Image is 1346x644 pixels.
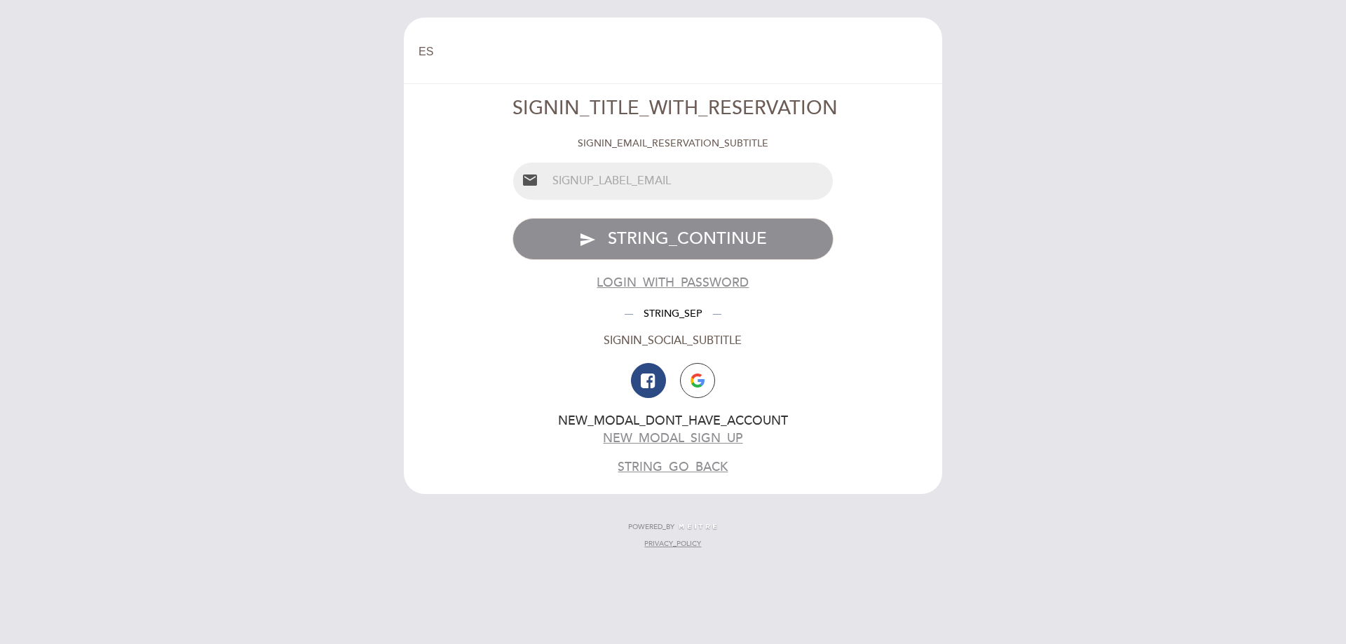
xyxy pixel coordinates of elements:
[691,374,705,388] img: icon-google.png
[597,274,749,292] button: LOGIN_WITH_PASSWORD
[522,172,538,189] i: email
[512,218,834,260] button: send STRING_CONTINUE
[558,413,788,428] span: NEW_MODAL_DONT_HAVE_ACCOUNT
[628,522,718,532] a: POWERED_BY
[512,95,834,123] div: SIGNIN_TITLE_WITH_RESERVATION
[678,523,718,530] img: MEITRE
[608,228,767,249] span: STRING_CONTINUE
[618,458,728,476] button: STRING_GO_BACK
[603,430,742,447] button: NEW_MODAL_SIGN_UP
[512,137,834,151] div: SIGNIN_EMAIL_RESERVATION_SUBTITLE
[644,539,701,549] a: PRIVACY_POLICY
[633,308,713,320] span: STRING_SEP
[628,522,674,532] span: POWERED_BY
[547,163,834,200] input: SIGNUP_LABEL_EMAIL
[579,231,596,248] i: send
[512,333,834,349] div: SIGNIN_SOCIAL_SUBTITLE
